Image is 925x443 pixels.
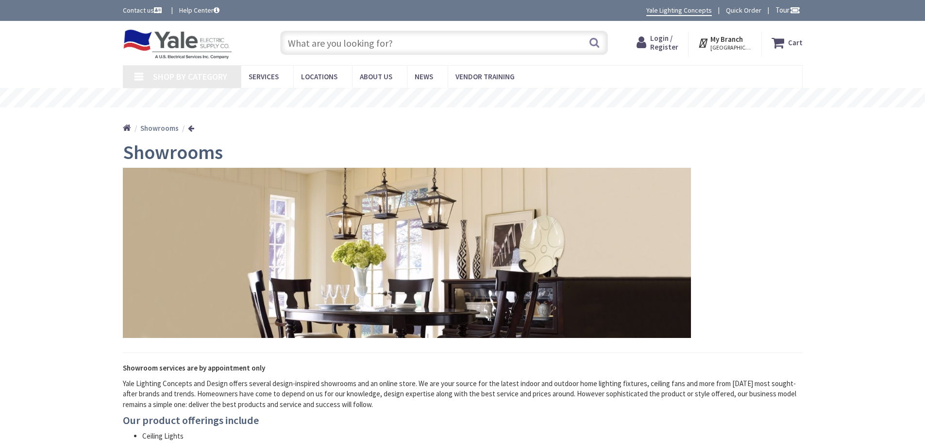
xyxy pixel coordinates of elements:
[646,5,712,16] a: Yale Lighting Concepts
[153,71,227,82] span: Shop By Category
[301,72,337,81] span: Locations
[788,34,803,52] strong: Cart
[123,378,803,409] p: Yale Lighting Concepts and Design offers several design-inspired showrooms and an online store. W...
[123,363,265,372] strong: Showroom services are by appointment only
[142,431,803,441] li: Ceiling Lights
[140,124,179,133] strong: Showrooms
[123,5,164,15] a: Contact us
[123,142,803,163] h1: Showrooms
[280,31,608,55] input: What are you looking for?
[123,29,233,59] img: Yale Electric Supply Co.
[710,35,743,44] strong: My Branch
[123,168,691,338] img: light_table1.jpg
[698,34,752,52] div: My Branch [GEOGRAPHIC_DATA], [GEOGRAPHIC_DATA]
[772,34,803,52] a: Cart
[710,44,752,52] span: [GEOGRAPHIC_DATA], [GEOGRAPHIC_DATA]
[726,5,761,15] a: Quick Order
[249,72,279,81] span: Services
[637,34,678,52] a: Login / Register
[179,5,219,15] a: Help Center
[775,5,800,15] span: Tour
[360,72,392,81] span: About Us
[123,414,803,426] h4: Our product offerings include
[455,72,515,81] span: Vendor Training
[650,34,678,52] span: Login / Register
[415,72,433,81] span: News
